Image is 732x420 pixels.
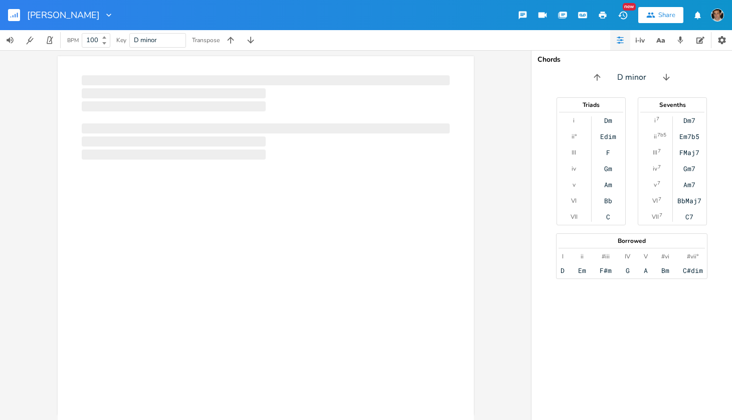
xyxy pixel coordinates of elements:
div: FMaj7 [679,149,699,157]
div: VI [652,197,658,205]
div: C [606,213,610,221]
div: V [644,252,648,260]
sup: 7 [659,211,662,219]
div: Am7 [683,181,695,189]
div: Em [578,266,586,274]
div: Edim [600,132,616,141]
div: iv [572,165,576,173]
div: Gm7 [683,165,695,173]
div: ii° [572,132,577,141]
div: Triads [557,102,625,108]
div: Am [604,181,612,189]
button: New [613,6,633,24]
button: Share [638,7,683,23]
div: BPM [67,38,79,43]
div: Borrowed [557,238,707,244]
div: Share [658,11,675,20]
sup: 7 [656,115,659,123]
div: v [573,181,576,189]
div: III [572,149,576,157]
div: C#dim [683,266,703,274]
div: Em7b5 [679,132,699,141]
img: John Pick [711,9,724,22]
div: Chords [537,56,726,63]
div: Bm [661,266,669,274]
div: VII [571,213,578,221]
div: Gm [604,165,612,173]
div: F [606,149,610,157]
span: [PERSON_NAME] [27,11,100,20]
sup: 7 [658,147,661,155]
div: Dm [604,116,612,124]
div: I [562,252,564,260]
div: D [561,266,565,274]
div: VII [652,213,659,221]
div: iv [653,165,657,173]
sup: 7 [658,163,661,171]
div: i [573,116,575,124]
sup: 7 [657,179,660,187]
div: VI [571,197,577,205]
div: i [654,116,656,124]
sup: 7 [658,195,661,203]
div: Key [116,37,126,43]
div: Sevenths [638,102,706,108]
div: A [644,266,648,274]
div: III [653,149,657,157]
div: F#m [600,266,612,274]
div: BbMaj7 [677,197,701,205]
div: ii [654,132,657,141]
div: #vii° [687,252,698,260]
div: ii [581,252,584,260]
span: D minor [617,72,646,83]
div: Dm7 [683,116,695,124]
div: IV [625,252,630,260]
div: C7 [685,213,693,221]
div: Bb [604,197,612,205]
div: New [623,3,636,11]
sup: 7b5 [657,131,666,139]
div: #iii [602,252,610,260]
div: #vi [661,252,669,260]
div: v [654,181,657,189]
span: D minor [134,36,157,45]
div: G [626,266,630,274]
div: Transpose [192,37,220,43]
